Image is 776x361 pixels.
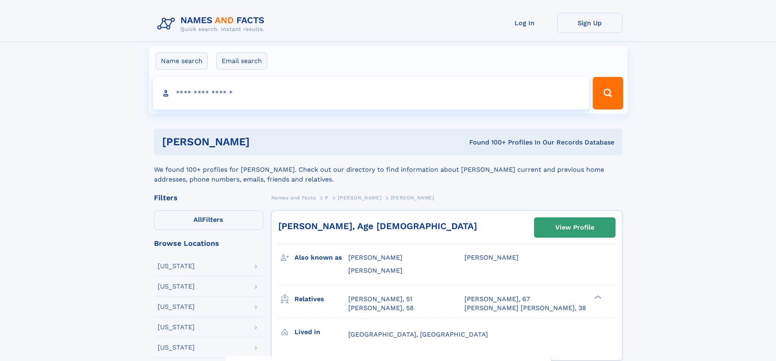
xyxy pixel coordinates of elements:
div: [US_STATE] [158,324,195,330]
div: [US_STATE] [158,263,195,269]
a: Sign Up [557,13,622,33]
span: [PERSON_NAME] [338,195,381,201]
div: ❯ [592,294,602,300]
a: [PERSON_NAME] [338,193,381,203]
span: [PERSON_NAME] [348,254,402,261]
div: Filters [154,194,263,201]
div: We found 100+ profiles for [PERSON_NAME]. Check out our directory to find information about [PERS... [154,155,622,184]
span: [PERSON_NAME] [348,267,402,274]
label: Filters [154,210,263,230]
a: [PERSON_NAME], Age [DEMOGRAPHIC_DATA] [278,221,477,231]
button: Search Button [593,77,623,109]
div: [US_STATE] [158,344,195,351]
input: search input [153,77,589,109]
span: All [193,216,202,223]
span: P [325,195,329,201]
a: View Profile [534,218,615,237]
a: Names and Facts [271,193,316,203]
label: Email search [216,53,267,70]
h3: Lived in [295,325,348,339]
div: [US_STATE] [158,283,195,290]
a: P [325,193,329,203]
span: [GEOGRAPHIC_DATA], [GEOGRAPHIC_DATA] [348,330,488,338]
a: Log In [492,13,557,33]
a: [PERSON_NAME], 67 [464,295,530,304]
a: [PERSON_NAME] [PERSON_NAME], 38 [464,304,586,313]
span: [PERSON_NAME] [464,254,519,261]
div: View Profile [555,218,594,237]
h3: Relatives [295,292,348,306]
a: [PERSON_NAME], 51 [348,295,412,304]
h1: [PERSON_NAME] [162,137,360,147]
h3: Also known as [295,251,348,265]
div: Browse Locations [154,240,263,247]
img: Logo Names and Facts [154,13,271,35]
span: [PERSON_NAME] [391,195,434,201]
label: Name search [156,53,208,70]
div: Found 100+ Profiles In Our Records Database [359,138,614,147]
a: [PERSON_NAME], 58 [348,304,414,313]
div: [US_STATE] [158,304,195,310]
